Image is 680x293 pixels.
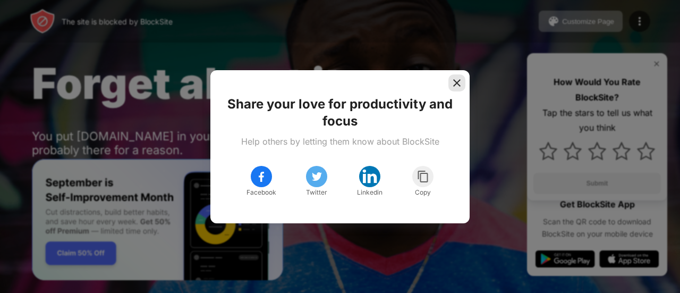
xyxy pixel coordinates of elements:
div: Facebook [246,187,276,198]
div: Share your love for productivity and focus [223,96,457,130]
div: Copy [415,187,431,198]
img: linkedin.svg [361,168,378,185]
div: Linkedin [357,187,382,198]
img: facebook.svg [255,170,268,183]
img: copy.svg [416,170,430,183]
div: Help others by letting them know about BlockSite [241,136,439,147]
img: twitter.svg [310,170,323,183]
div: Twitter [306,187,327,198]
